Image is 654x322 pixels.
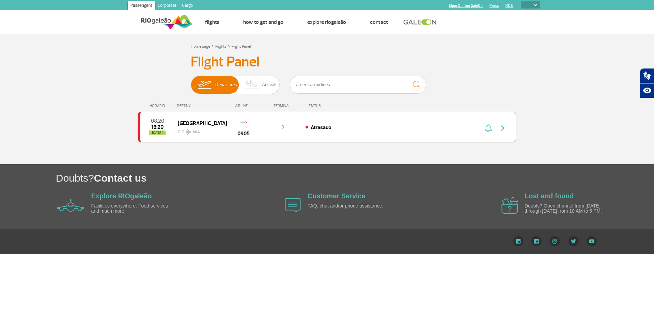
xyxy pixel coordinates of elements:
[178,125,221,135] span: GIG
[262,76,278,94] span: Arrivals
[640,68,654,83] button: Abrir tradutor de língua de sinais.
[228,42,230,50] a: >
[549,236,560,246] img: Instagram
[178,119,221,127] span: [GEOGRAPHIC_DATA]
[311,124,331,131] span: Atrasado
[91,192,152,200] a: Explore RIOgaleão
[237,129,250,138] span: 0905
[151,125,163,129] span: 2025-08-26 18:20:00
[57,199,84,212] img: airplane icon
[568,236,579,246] img: Twitter
[140,104,177,108] div: HORÁRIO
[155,1,179,12] a: Corporate
[215,76,237,94] span: Departures
[232,44,251,49] a: Flight Panel
[186,129,191,135] img: destiny_airplane.svg
[91,203,170,214] p: Facilities everywhere. Food services and much more.
[56,171,654,185] h1: Doubts?
[370,19,388,26] a: Contact
[305,104,360,108] div: STATUS
[640,68,654,98] div: Plugin de acessibilidade da Hand Talk.
[505,3,513,8] a: RQS
[193,129,200,135] span: MIA
[151,119,164,123] span: 2025-08-26 08:20:00
[525,192,574,200] a: Lost and found
[205,19,219,26] a: Flights
[191,53,463,71] h3: Flight Panel
[261,104,305,108] div: TERMINAL
[242,76,262,94] img: slider-desembarque
[308,203,386,209] p: FAQ, chat and/or phone assistance.
[177,104,227,108] div: DESTINY
[513,236,524,246] img: LinkedIn
[179,1,196,12] a: Cargo
[307,19,346,26] a: Explore RIOgaleão
[215,44,227,49] a: Flights
[290,76,426,94] input: Flight, city or airline
[281,124,284,131] span: 2
[128,1,155,12] a: Passengers
[94,172,147,184] span: Contact us
[243,19,283,26] a: How to get and go
[212,42,214,50] a: >
[499,124,507,132] img: seta-direita-painel-voo.svg
[485,124,492,132] img: sino-painel-voo.svg
[285,198,301,212] img: airplane icon
[501,197,518,214] img: airplane icon
[149,131,166,135] span: [DATE]
[640,83,654,98] button: Abrir recursos assistivos.
[587,236,597,246] img: YouTube
[308,192,365,200] a: Customer Service
[449,3,483,8] a: Shop On-line GaleOn
[525,203,603,214] p: Doubts? Open channel from [DATE] through [DATE] from 10 AM to 5 PM.
[489,3,499,8] a: Press
[531,236,542,246] img: Facebook
[194,76,215,94] img: slider-embarque
[191,44,210,49] a: Home page
[227,104,261,108] div: AIRLINE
